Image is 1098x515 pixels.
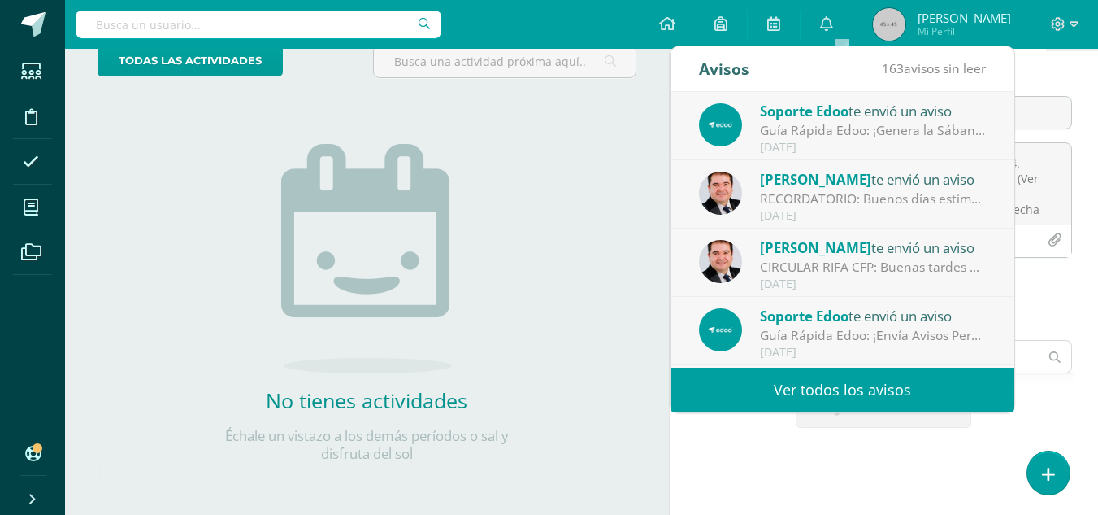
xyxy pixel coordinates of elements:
div: CIRCULAR RIFA CFP: Buenas tardes estimados Padres y Madres de familia Un gusto saludarlos. Hoy lo... [760,258,986,277]
div: RECORDATORIO: Buenos días estimados Padres y Madres de familia Les recordamos que la hora de sali... [760,190,986,208]
div: te envió un aviso [760,168,986,190]
h2: No tienes actividades [204,386,529,414]
img: 676617573f7bfa93b0300b4c1ae80bc1.png [699,308,742,351]
p: Échale un vistazo a los demás períodos o sal y disfruta del sol [204,427,529,463]
img: 676617573f7bfa93b0300b4c1ae80bc1.png [699,103,742,146]
img: 57933e79c0f622885edf5cfea874362b.png [699,240,742,283]
div: te envió un aviso [760,100,986,121]
img: no_activities.png [281,144,452,373]
input: Busca una actividad próxima aquí... [374,46,635,77]
img: 45x45 [873,8,905,41]
span: 163 [882,59,904,77]
div: te envió un aviso [760,237,986,258]
span: avisos sin leer [882,59,986,77]
span: [PERSON_NAME] [760,238,871,257]
span: [PERSON_NAME] [760,170,871,189]
span: Soporte Edoo [760,307,848,325]
div: [DATE] [760,209,986,223]
div: Guía Rápida Edoo: ¡Envía Avisos Personalizados a Estudiantes Específicos con Facilidad!: En Edoo,... [760,326,986,345]
span: Mi Perfil [918,24,1011,38]
a: Ver todos los avisos [671,368,1014,412]
div: [DATE] [760,346,986,360]
div: Guía Rápida Edoo: ¡Genera la Sábana de tu Curso en Pocos Pasos!: En Edoo, buscamos facilitar la a... [760,121,986,140]
input: Busca un usuario... [76,11,441,38]
div: [DATE] [760,277,986,291]
div: Avisos [699,46,749,91]
span: [PERSON_NAME] [918,10,1011,26]
div: te envió un aviso [760,305,986,326]
img: 57933e79c0f622885edf5cfea874362b.png [699,172,742,215]
a: todas las Actividades [98,45,283,76]
div: [DATE] [760,141,986,155]
span: Soporte Edoo [760,102,848,120]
